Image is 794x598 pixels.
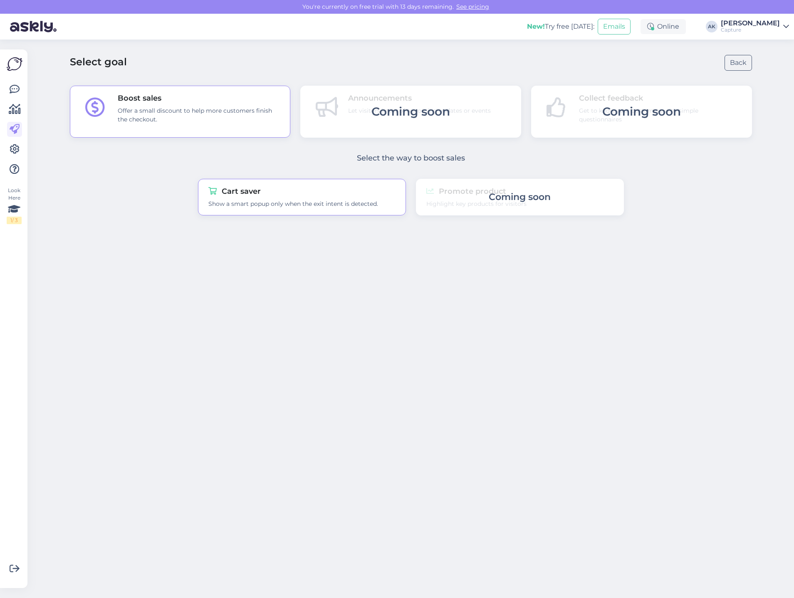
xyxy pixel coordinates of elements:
[527,22,594,32] div: Try free [DATE]:
[454,3,492,10] a: See pricing
[70,54,127,71] span: Select goal
[527,22,545,30] b: New!
[357,153,465,164] div: Select the way to boost sales
[489,190,551,204] div: Coming soon
[725,55,752,71] button: Back
[7,217,22,224] div: 1 / 3
[602,103,681,120] div: Coming soon
[208,200,396,208] div: Show a smart popup only when the exit intent is detected.
[208,186,396,197] div: Cart saver
[7,187,22,224] div: Look Here
[118,106,280,124] div: Offer a small discount to help more customers finish the checkout.
[721,27,780,33] div: Capture
[598,19,631,35] button: Emails
[641,19,686,34] div: Online
[721,20,789,33] a: [PERSON_NAME]Capture
[7,56,22,72] img: Askly Logo
[371,103,450,120] div: Coming soon
[721,20,780,27] div: [PERSON_NAME]
[706,21,717,32] div: AK
[118,93,280,104] div: Boost sales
